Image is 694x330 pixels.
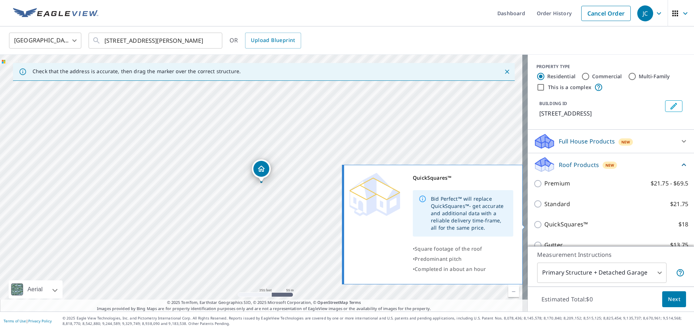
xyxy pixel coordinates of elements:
[662,291,686,308] button: Next
[415,245,482,252] span: Square footage of the roof
[413,264,513,274] div: •
[431,192,507,234] div: Bid Perfect™ will replace QuickSquares™- get accurate and additional data with a reliable deliver...
[537,263,667,283] div: Primary Structure + Detached Garage
[349,300,361,305] a: Terms
[670,241,688,250] p: $13.75
[245,33,301,49] a: Upload Blueprint
[639,73,670,80] label: Multi-Family
[547,73,575,80] label: Residential
[28,318,52,323] a: Privacy Policy
[536,291,599,307] p: Estimated Total: $0
[559,137,615,146] p: Full House Products
[9,280,63,298] div: Aerial
[4,318,26,323] a: Terms of Use
[251,36,295,45] span: Upload Blueprint
[413,254,513,264] div: •
[678,220,688,229] p: $18
[592,73,622,80] label: Commercial
[544,220,588,229] p: QuickSquares™
[317,300,348,305] a: OpenStreetMap
[548,84,591,91] label: This is a complex
[544,241,563,250] p: Gutter
[230,33,301,49] div: OR
[537,250,685,259] p: Measurement Instructions
[559,160,599,169] p: Roof Products
[544,179,570,188] p: Premium
[25,280,45,298] div: Aerial
[621,139,630,145] span: New
[415,266,486,272] span: Completed in about an hour
[13,8,98,19] img: EV Logo
[534,133,688,150] div: Full House ProductsNew
[536,63,685,70] div: PROPERTY TYPE
[539,100,567,106] p: BUILDING ID
[670,200,688,209] p: $21.75
[676,268,685,277] span: Your report will include the primary structure and a detached garage if one exists.
[33,68,241,75] p: Check that the address is accurate, then drag the marker over the correct structure.
[668,295,680,304] span: Next
[502,67,512,76] button: Close
[413,244,513,254] div: •
[252,159,271,182] div: Dropped pin, building 1, Residential property, 3163 NE Regents Dr Portland, OR 97212
[665,100,682,112] button: Edit building 1
[534,156,688,173] div: Roof ProductsNew
[413,173,513,183] div: QuickSquares™
[415,255,462,262] span: Predominant pitch
[4,319,52,323] p: |
[350,173,400,216] img: Premium
[544,200,570,209] p: Standard
[651,179,688,188] p: $21.75 - $69.5
[637,5,653,21] div: JC
[508,286,519,297] a: Current Level 17, Zoom Out
[167,300,361,306] span: © 2025 TomTom, Earthstar Geographics SIO, © 2025 Microsoft Corporation, ©
[605,162,614,168] span: New
[9,30,81,51] div: [GEOGRAPHIC_DATA]
[63,316,690,326] p: © 2025 Eagle View Technologies, Inc. and Pictometry International Corp. All Rights Reserved. Repo...
[539,109,662,118] p: [STREET_ADDRESS]
[104,30,207,51] input: Search by address or latitude-longitude
[581,6,631,21] a: Cancel Order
